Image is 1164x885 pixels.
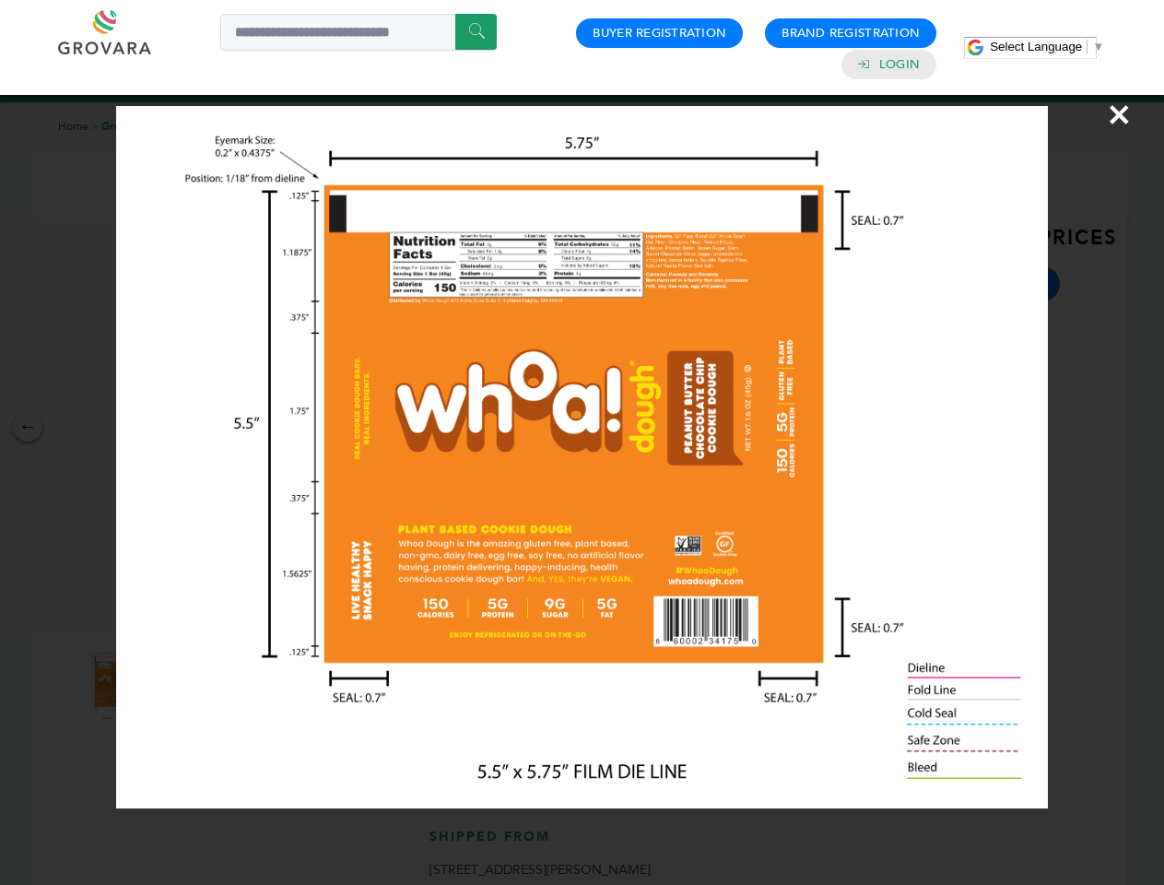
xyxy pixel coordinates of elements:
span: Select Language [990,40,1082,53]
span: ▼ [1092,40,1104,53]
a: Buyer Registration [593,25,726,41]
a: Select Language​ [990,40,1104,53]
a: Brand Registration [782,25,920,41]
img: Image Preview [116,106,1047,808]
a: Login [879,56,920,73]
input: Search a product or brand... [220,14,497,51]
span: × [1107,88,1132,140]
